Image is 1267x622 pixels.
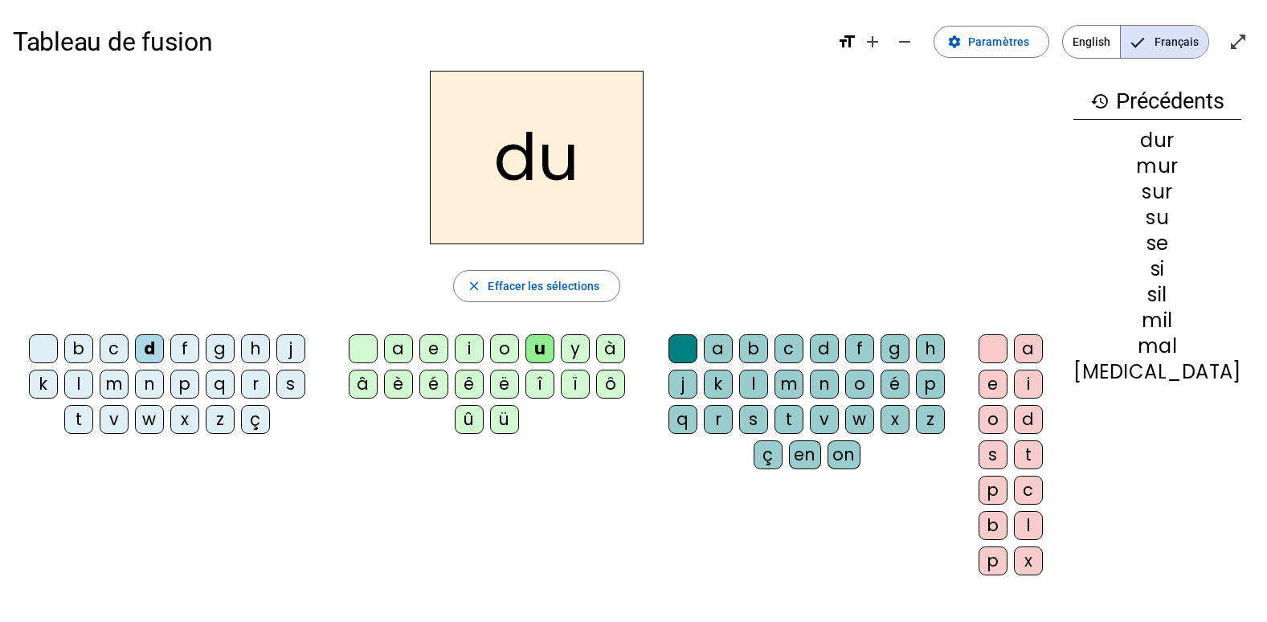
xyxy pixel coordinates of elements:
[276,334,305,363] div: j
[13,16,824,68] h1: Tableau de fusion
[1073,285,1241,305] div: sil
[1073,84,1241,120] h3: Précédents
[1073,182,1241,202] div: sur
[419,334,448,363] div: e
[1073,234,1241,253] div: se
[704,334,733,363] div: a
[1014,476,1043,505] div: c
[64,334,93,363] div: b
[1121,26,1208,58] span: Français
[384,370,413,399] div: è
[979,405,1007,434] div: o
[455,334,484,363] div: i
[1062,25,1209,59] mat-button-toggle-group: Language selection
[739,370,768,399] div: l
[455,405,484,434] div: û
[241,334,270,363] div: h
[916,334,945,363] div: h
[881,405,909,434] div: x
[596,370,625,399] div: ô
[135,334,164,363] div: d
[525,334,554,363] div: u
[810,370,839,399] div: n
[1228,32,1248,51] mat-icon: open_in_full
[276,370,305,399] div: s
[64,405,93,434] div: t
[810,405,839,434] div: v
[561,334,590,363] div: y
[170,370,199,399] div: p
[1073,131,1241,150] div: dur
[455,370,484,399] div: ê
[739,334,768,363] div: b
[947,35,962,49] mat-icon: settings
[1073,157,1241,176] div: mur
[845,334,874,363] div: f
[704,370,733,399] div: k
[754,440,783,469] div: ç
[1073,260,1241,279] div: si
[561,370,590,399] div: ï
[828,440,860,469] div: on
[100,334,129,363] div: c
[668,405,697,434] div: q
[845,405,874,434] div: w
[100,370,129,399] div: m
[775,405,803,434] div: t
[1063,26,1120,58] span: English
[739,405,768,434] div: s
[1073,311,1241,330] div: mil
[241,405,270,434] div: ç
[881,370,909,399] div: é
[979,440,1007,469] div: s
[490,334,519,363] div: o
[419,370,448,399] div: é
[979,476,1007,505] div: p
[100,405,129,434] div: v
[934,26,1049,58] button: Paramètres
[1073,208,1241,227] div: su
[979,511,1007,540] div: b
[1014,546,1043,575] div: x
[775,370,803,399] div: m
[1014,511,1043,540] div: l
[430,71,644,244] h2: du
[895,32,914,51] mat-icon: remove
[1014,370,1043,399] div: i
[789,440,821,469] div: en
[916,370,945,399] div: p
[525,370,554,399] div: î
[170,334,199,363] div: f
[488,276,599,296] span: Effacer les sélections
[837,32,856,51] mat-icon: format_size
[490,405,519,434] div: ü
[810,334,839,363] div: d
[1014,334,1043,363] div: a
[775,334,803,363] div: c
[241,370,270,399] div: r
[979,546,1007,575] div: p
[453,270,619,302] button: Effacer les sélections
[845,370,874,399] div: o
[135,370,164,399] div: n
[979,370,1007,399] div: e
[206,405,235,434] div: z
[1073,337,1241,356] div: mal
[889,26,921,58] button: Diminuer la taille de la police
[1073,362,1241,382] div: [MEDICAL_DATA]
[863,32,882,51] mat-icon: add
[1014,405,1043,434] div: d
[349,370,378,399] div: â
[668,370,697,399] div: j
[29,370,58,399] div: k
[467,279,481,293] mat-icon: close
[1090,92,1110,111] mat-icon: history
[1222,26,1254,58] button: Entrer en plein écran
[596,334,625,363] div: à
[64,370,93,399] div: l
[968,32,1029,51] span: Paramètres
[704,405,733,434] div: r
[1014,440,1043,469] div: t
[206,370,235,399] div: q
[170,405,199,434] div: x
